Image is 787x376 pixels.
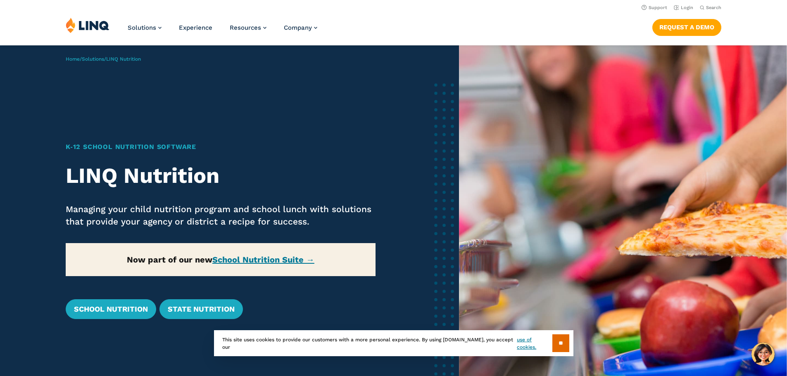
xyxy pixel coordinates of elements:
[66,203,376,228] p: Managing your child nutrition program and school lunch with solutions that provide your agency or...
[127,255,314,265] strong: Now part of our new
[66,56,141,62] span: / /
[706,5,721,10] span: Search
[66,56,80,62] a: Home
[652,17,721,35] nav: Button Navigation
[214,330,573,356] div: This site uses cookies to provide our customers with a more personal experience. By using [DOMAIN...
[128,17,317,45] nav: Primary Navigation
[128,24,162,31] a: Solutions
[159,299,243,319] a: State Nutrition
[674,5,693,10] a: Login
[700,5,721,11] button: Open Search Bar
[128,24,156,31] span: Solutions
[517,336,552,351] a: use of cookies.
[284,24,312,31] span: Company
[106,56,141,62] span: LINQ Nutrition
[66,17,109,33] img: LINQ | K‑12 Software
[642,5,667,10] a: Support
[66,142,376,152] h1: K‑12 School Nutrition Software
[179,24,212,31] a: Experience
[66,163,219,188] strong: LINQ Nutrition
[66,299,156,319] a: School Nutrition
[82,56,104,62] a: Solutions
[652,19,721,35] a: Request a Demo
[751,343,775,366] button: Hello, have a question? Let’s chat.
[230,24,261,31] span: Resources
[230,24,266,31] a: Resources
[284,24,317,31] a: Company
[212,255,314,265] a: School Nutrition Suite →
